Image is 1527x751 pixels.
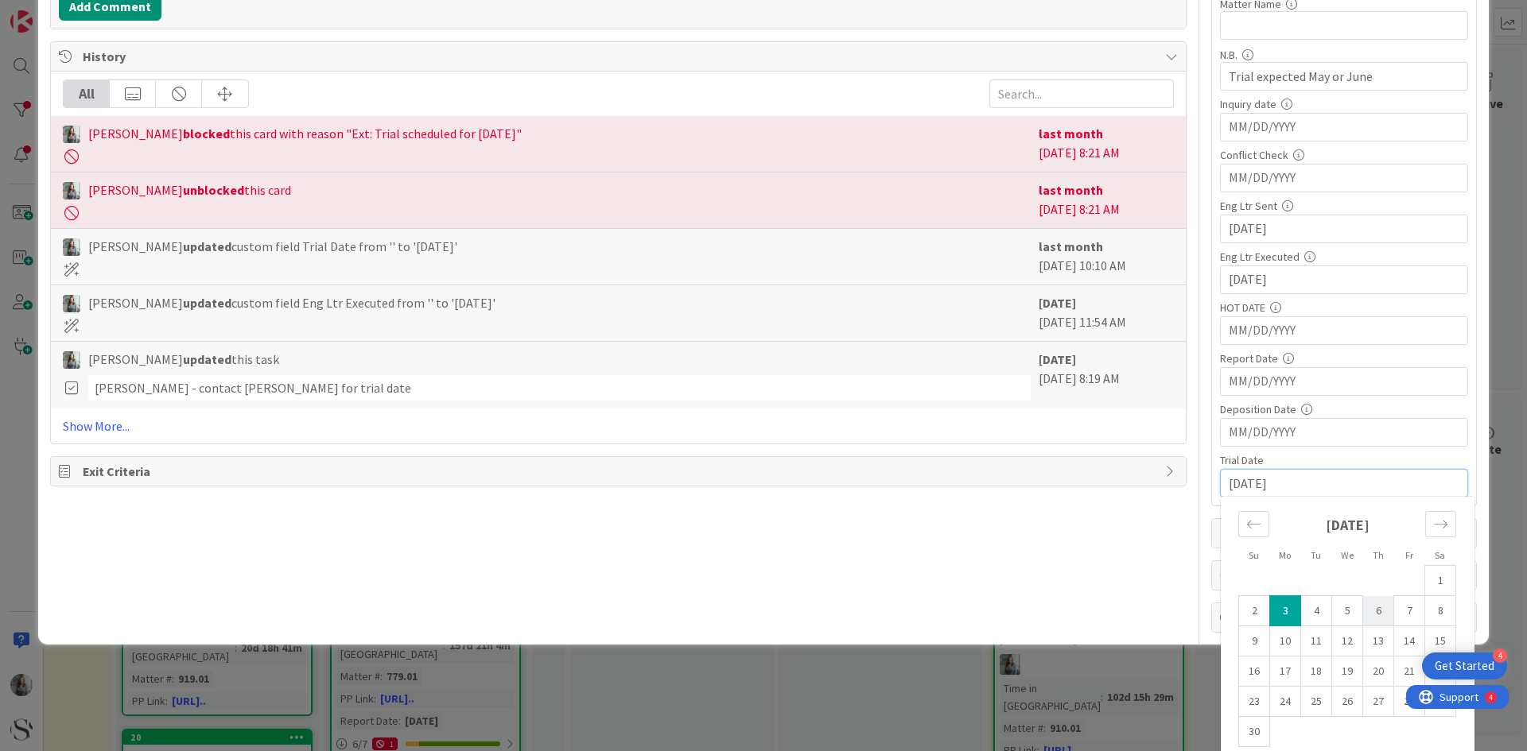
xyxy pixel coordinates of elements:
[1220,48,1238,62] label: N.B.
[1229,215,1459,242] input: MM/DD/YYYY
[1220,251,1468,262] div: Eng Ltr Executed
[63,238,80,256] img: LG
[1435,549,1445,561] small: Sa
[1239,656,1270,687] td: Sunday, 11/16/2025 12:00 PM
[183,182,244,198] b: unblocked
[1229,266,1459,293] input: MM/DD/YYYY
[183,238,231,254] b: updated
[1039,238,1103,254] b: last month
[1220,99,1468,110] div: Inquiry date
[989,79,1174,108] input: Search...
[183,295,231,311] b: updated
[1363,687,1394,717] td: Thursday, 11/27/2025 12:00 PM
[1341,549,1354,561] small: We
[1229,317,1459,344] input: MM/DD/YYYY
[1039,126,1103,141] b: last month
[1394,596,1425,626] td: Friday, 11/07/2025 12:00 PM
[88,293,495,312] span: [PERSON_NAME] custom field Eng Ltr Executed from '' to '[DATE]'
[1373,549,1384,561] small: Th
[1435,658,1494,674] div: Get Started
[1220,353,1468,364] div: Report Date
[1039,180,1174,220] div: [DATE] 8:21 AM
[1220,200,1468,211] div: Eng Ltr Sent
[1229,165,1459,192] input: MM/DD/YYYY
[63,295,80,312] img: LG
[1425,566,1456,596] td: Saturday, 11/01/2025 12:00 PM
[1039,237,1174,277] div: [DATE] 10:10 AM
[63,126,80,143] img: LG
[1301,626,1332,656] td: Tuesday, 11/11/2025 12:00 PM
[88,237,457,256] span: [PERSON_NAME] custom field Trial Date from '' to '[DATE]'
[63,351,80,369] img: LG
[1039,351,1076,367] b: [DATE]
[1422,652,1507,679] div: Open Get Started checklist, remaining modules: 4
[1039,295,1076,311] b: [DATE]
[88,124,522,143] span: [PERSON_NAME] this card with reason "Ext: Trial scheduled for [DATE]"
[88,180,291,199] span: [PERSON_NAME] this card
[33,2,72,21] span: Support
[1270,656,1301,687] td: Monday, 11/17/2025 12:00 PM
[1301,687,1332,717] td: Tuesday, 11/25/2025 12:00 PM
[1363,656,1394,687] td: Thursday, 11/20/2025 12:00 PM
[1332,656,1363,687] td: Wednesday, 11/19/2025 12:00 PM
[1425,596,1456,626] td: Saturday, 11/08/2025 12:00 PM
[1363,626,1394,656] td: Thursday, 11/13/2025 12:00 PM
[1301,656,1332,687] td: Tuesday, 11/18/2025 12:00 PM
[1394,656,1425,687] td: Friday, 11/21/2025 12:00 PM
[63,182,80,199] img: LG
[63,416,1174,436] a: Show More...
[64,80,110,107] div: All
[1301,596,1332,626] td: Tuesday, 11/04/2025 12:00 PM
[88,350,279,369] span: [PERSON_NAME] this task
[1220,404,1468,415] div: Deposition Date
[1493,648,1507,663] div: 4
[1229,470,1459,497] input: MM/DD/YYYY
[1270,687,1301,717] td: Monday, 11/24/2025 12:00 PM
[1229,368,1459,395] input: MM/DD/YYYY
[88,375,1031,401] div: [PERSON_NAME] - contact [PERSON_NAME] for trial date
[1039,182,1103,198] b: last month
[1425,511,1456,537] div: Move forward to switch to the next month.
[1229,114,1459,141] input: MM/DD/YYYY
[1326,516,1370,534] strong: [DATE]
[1039,124,1174,164] div: [DATE] 8:21 AM
[183,126,230,141] b: blocked
[83,47,1157,66] span: History
[1270,596,1301,626] td: Selected. Monday, 11/03/2025 12:00 PM
[1249,549,1259,561] small: Su
[1239,687,1270,717] td: Sunday, 11/23/2025 12:00 PM
[83,6,87,19] div: 4
[1229,419,1459,446] input: MM/DD/YYYY
[1332,687,1363,717] td: Wednesday, 11/26/2025 12:00 PM
[1270,626,1301,656] td: Monday, 11/10/2025 12:00 PM
[183,351,231,367] b: updated
[1394,687,1425,717] td: Friday, 11/28/2025 12:00 PM
[1239,596,1270,626] td: Sunday, 11/02/2025 12:00 PM
[1039,293,1174,333] div: [DATE] 11:54 AM
[1220,455,1468,466] div: Trial Date
[1332,626,1363,656] td: Wednesday, 11/12/2025 12:00 PM
[1238,511,1269,537] div: Move backward to switch to the previous month.
[1239,626,1270,656] td: Sunday, 11/09/2025 12:00 PM
[1220,149,1468,161] div: Conflict Check
[1394,626,1425,656] td: Friday, 11/14/2025 12:00 PM
[1220,302,1468,313] div: HOT DATE
[1311,549,1321,561] small: Tu
[1332,596,1363,626] td: Wednesday, 11/05/2025 12:00 PM
[1039,350,1174,401] div: [DATE] 8:19 AM
[1279,549,1291,561] small: Mo
[1239,717,1270,747] td: Sunday, 11/30/2025 12:00 PM
[83,462,1157,481] span: Exit Criteria
[1425,626,1456,656] td: Saturday, 11/15/2025 12:00 PM
[1405,549,1413,561] small: Fr
[1363,596,1394,626] td: Thursday, 11/06/2025 12:00 PM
